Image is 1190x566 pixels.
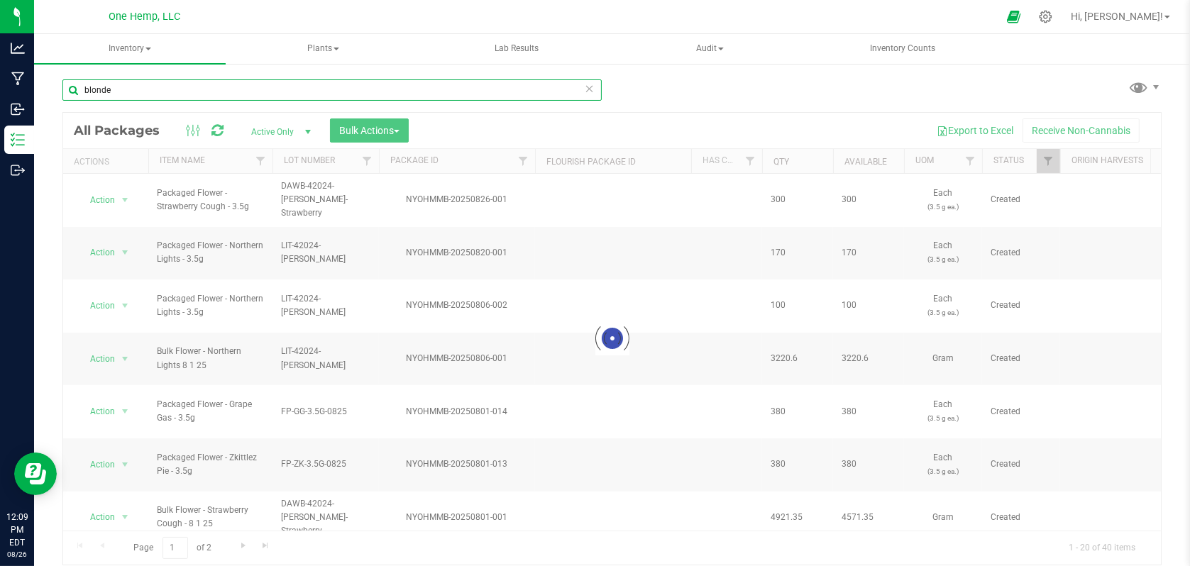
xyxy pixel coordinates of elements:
[421,34,612,64] a: Lab Results
[11,163,25,177] inline-svg: Outbound
[14,453,57,495] iframe: Resource center
[1071,11,1163,22] span: Hi, [PERSON_NAME]!
[11,72,25,86] inline-svg: Manufacturing
[227,34,419,64] a: Plants
[6,511,28,549] p: 12:09 PM EDT
[614,34,805,64] a: Audit
[585,79,595,98] span: Clear
[34,34,226,64] a: Inventory
[6,549,28,560] p: 08/26
[475,43,558,55] span: Lab Results
[228,35,418,63] span: Plants
[109,11,181,23] span: One Hemp, LLC
[11,102,25,116] inline-svg: Inbound
[62,79,602,101] input: Search Package ID, Item Name, SKU, Lot or Part Number...
[615,35,805,63] span: Audit
[851,43,954,55] span: Inventory Counts
[1037,10,1054,23] div: Manage settings
[11,133,25,147] inline-svg: Inventory
[807,34,998,64] a: Inventory Counts
[11,41,25,55] inline-svg: Analytics
[998,3,1030,30] span: Open Ecommerce Menu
